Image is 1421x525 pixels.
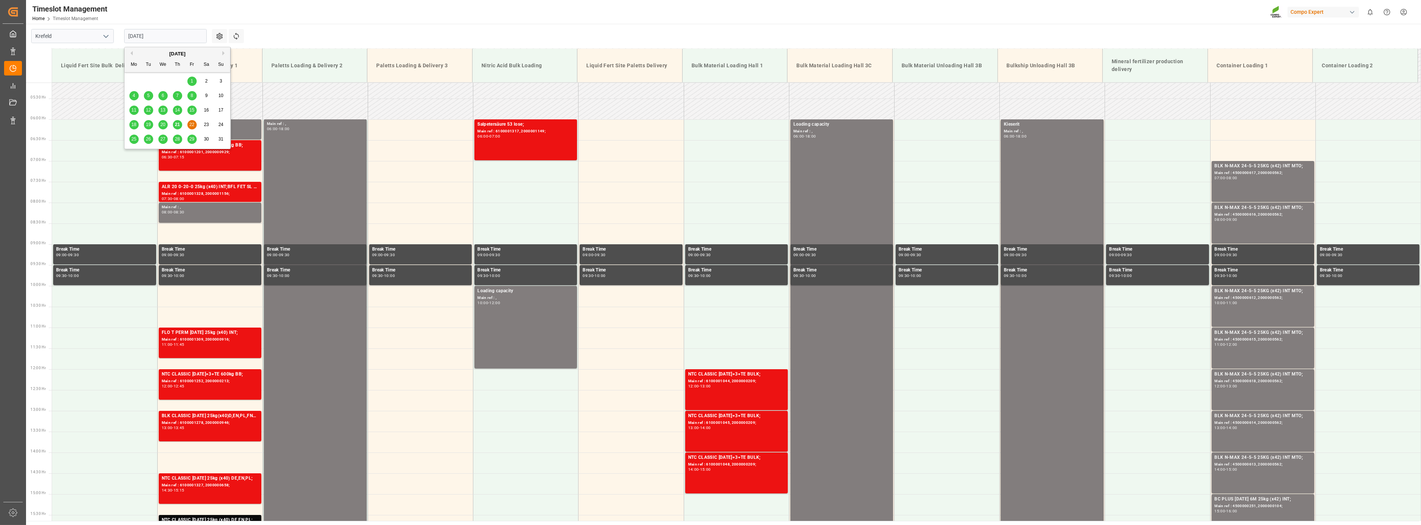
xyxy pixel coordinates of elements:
div: 09:00 [1227,218,1237,221]
div: 10:00 [595,274,606,277]
div: 10:00 [68,274,79,277]
div: Paletts Loading & Delivery 2 [268,59,361,73]
div: - [172,343,173,346]
div: Break Time [793,246,890,253]
div: 11:45 [174,343,184,346]
div: Compo Expert [1288,7,1359,17]
span: 18 [131,122,136,127]
div: Choose Monday, August 18th, 2025 [129,120,139,129]
div: Main ref : 4500000612, 2000000562; [1215,295,1311,301]
div: - [488,135,489,138]
div: 11:00 [1227,301,1237,305]
div: Main ref : , [267,121,364,127]
span: 10:00 Hr [30,283,46,287]
span: 10:30 Hr [30,303,46,307]
div: 09:30 [56,274,67,277]
div: Choose Friday, August 15th, 2025 [187,106,197,115]
div: 10:00 [1215,301,1225,305]
div: 09:30 [477,274,488,277]
div: 09:00 [1004,253,1015,257]
div: 08:00 [174,197,184,200]
div: 09:00 [793,253,804,257]
div: Choose Thursday, August 7th, 2025 [173,91,182,100]
span: 21 [175,122,180,127]
div: 09:30 [162,274,173,277]
span: 20 [160,122,165,127]
div: Break Time [688,267,785,274]
div: - [488,274,489,277]
div: - [699,253,700,257]
div: Break Time [1109,246,1206,253]
span: 22 [189,122,194,127]
div: 18:00 [805,135,816,138]
div: - [172,426,173,429]
div: 08:00 [162,210,173,214]
div: 09:00 [899,253,909,257]
div: - [67,274,68,277]
span: 27 [160,136,165,142]
div: Break Time [1215,246,1311,253]
span: 31 [218,136,223,142]
div: Loading capacity [477,287,574,295]
div: Break Time [1004,267,1101,274]
button: show 0 new notifications [1362,4,1379,20]
span: 24 [218,122,223,127]
div: Kieserit [1004,121,1101,128]
div: 09:30 [489,253,500,257]
div: Main ref : 6100001278, 2000000946; [162,420,258,426]
span: 28 [175,136,180,142]
span: 06:30 Hr [30,137,46,141]
div: Break Time [162,246,258,253]
input: DD.MM.YYYY [124,29,207,43]
div: 09:30 [174,253,184,257]
div: - [1225,274,1226,277]
div: 08:00 [1227,176,1237,180]
div: Nitric Acid Bulk Loading [478,59,571,73]
div: - [278,274,279,277]
div: ALR 20 0-20-0 25kg (x40) INT;BFL FET SL 10L (x60) FR,DE *PD; [162,183,258,191]
div: Choose Friday, August 29th, 2025 [187,135,197,144]
div: Choose Saturday, August 30th, 2025 [202,135,211,144]
div: Choose Saturday, August 16th, 2025 [202,106,211,115]
span: 19 [146,122,151,127]
div: month 2025-08 [127,74,228,146]
div: Choose Sunday, August 3rd, 2025 [216,77,226,86]
div: Main ref : 6100001045, 2000000209; [688,420,785,426]
div: Break Time [1109,267,1206,274]
div: Main ref : 6100001201, 2000000929; [162,149,258,155]
div: Main ref : 6100001044, 2000000209; [688,378,785,384]
div: Main ref : , [1004,128,1101,135]
div: Break Time [899,246,995,253]
div: Su [216,60,226,70]
div: - [1225,384,1226,388]
div: Main ref : 6100001328, 2000001156; [162,191,258,197]
div: 09:30 [911,253,921,257]
div: Bulk Material Loading Hall 3C [793,59,886,73]
div: - [699,274,700,277]
div: - [172,210,173,214]
span: 09:30 Hr [30,262,46,266]
span: 2 [205,78,208,84]
div: Break Time [477,246,574,253]
div: 10:00 [1016,274,1027,277]
span: 10 [218,93,223,98]
div: Main ref : 4500000618, 2000000562; [1215,378,1311,384]
div: BLK N-MAX 24-5-5 25KG (x42) INT MTO; [1215,287,1311,295]
div: 09:30 [1332,253,1343,257]
div: Choose Sunday, August 24th, 2025 [216,120,226,129]
span: 06:00 Hr [30,116,46,120]
div: 18:00 [1016,135,1027,138]
div: - [1225,301,1226,305]
div: Break Time [1004,246,1101,253]
span: 26 [146,136,151,142]
div: - [1225,218,1226,221]
div: - [1015,274,1016,277]
div: 09:30 [1227,253,1237,257]
div: Bulk Material Loading Hall 1 [689,59,782,73]
div: 10:00 [1121,274,1132,277]
span: 11 [131,107,136,113]
div: FLO T PERM [DATE] 25kg (x40) INT; [162,329,258,336]
div: 09:00 [1215,253,1225,257]
div: - [1015,135,1016,138]
div: 12:00 [1215,384,1225,388]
